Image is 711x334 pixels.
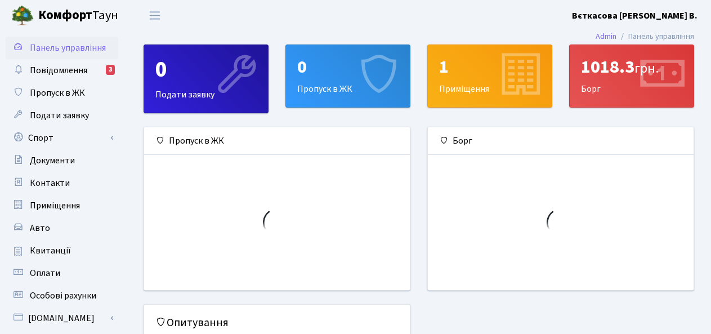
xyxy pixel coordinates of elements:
[286,45,410,107] div: Пропуск в ЖК
[6,127,118,149] a: Спорт
[428,45,552,107] div: Приміщення
[6,217,118,239] a: Авто
[6,172,118,194] a: Контакти
[38,6,118,25] span: Таун
[30,87,85,99] span: Пропуск в ЖК
[6,307,118,329] a: [DOMAIN_NAME]
[30,109,89,122] span: Подати заявку
[439,56,540,78] div: 1
[427,44,552,108] a: 1Приміщення
[616,30,694,43] li: Панель управління
[30,199,80,212] span: Приміщення
[30,154,75,167] span: Документи
[30,42,106,54] span: Панель управління
[6,104,118,127] a: Подати заявку
[141,6,169,25] button: Переключити навігацію
[38,6,92,24] b: Комфорт
[144,44,269,113] a: 0Подати заявку
[572,10,697,22] b: Вєткасова [PERSON_NAME] В.
[428,127,694,155] div: Борг
[6,239,118,262] a: Квитанції
[6,194,118,217] a: Приміщення
[596,30,616,42] a: Admin
[11,5,34,27] img: logo.png
[572,9,697,23] a: Вєткасова [PERSON_NAME] В.
[6,37,118,59] a: Панель управління
[6,82,118,104] a: Пропуск в ЖК
[155,316,399,329] h5: Опитування
[155,56,257,83] div: 0
[106,65,115,75] div: 3
[570,45,694,107] div: Борг
[144,45,268,113] div: Подати заявку
[6,149,118,172] a: Документи
[30,267,60,279] span: Оплати
[30,290,96,302] span: Особові рахунки
[30,177,70,189] span: Контакти
[30,64,87,77] span: Повідомлення
[581,56,682,78] div: 1018.3
[6,284,118,307] a: Особові рахунки
[144,127,410,155] div: Пропуск в ЖК
[30,222,50,234] span: Авто
[634,59,659,78] span: грн.
[6,59,118,82] a: Повідомлення3
[30,244,71,257] span: Квитанції
[579,25,711,48] nav: breadcrumb
[6,262,118,284] a: Оплати
[285,44,410,108] a: 0Пропуск в ЖК
[297,56,399,78] div: 0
